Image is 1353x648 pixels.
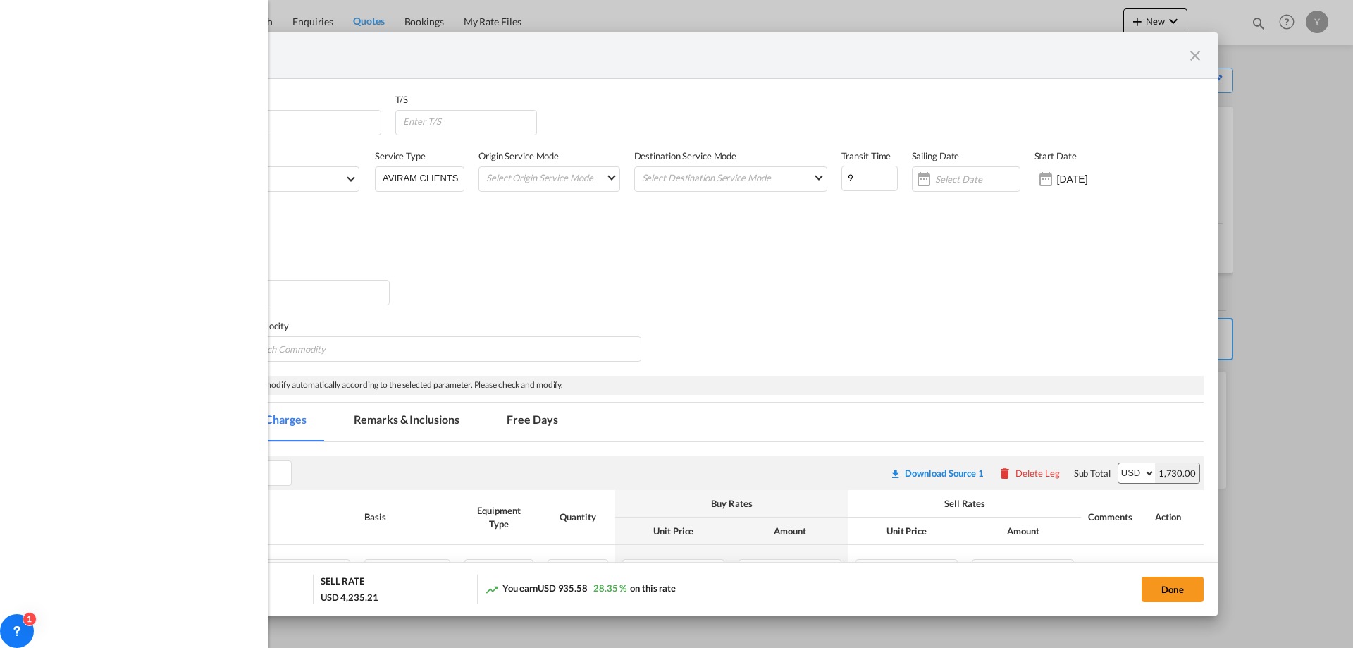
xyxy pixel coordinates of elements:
[641,167,827,188] md-select: Select Destination Service Mode
[890,467,984,479] div: Download original source rate sheet
[848,518,965,545] th: Unit Price
[538,582,588,594] span: USD 935.58
[855,497,1075,510] div: Sell Rates
[244,336,641,362] md-chips-wrap: Chips container with autocompletion. Enter the text area, type text to search, and then use the u...
[548,511,608,523] div: Quantity
[175,111,381,132] input: Enter Port of Loading
[364,559,450,585] div: per equipment
[1148,490,1204,545] th: Action
[1081,490,1147,545] th: Comments
[890,468,901,479] md-icon: icon-download
[149,403,589,441] md-pagination-wrapper: Use the left and right arrow keys to navigate between tabs
[883,467,991,479] div: Download original source rate sheet
[841,150,891,161] label: Transit Time
[464,504,533,530] div: Equipment Type
[935,173,1020,185] input: Select Date
[490,403,574,441] md-tab-item: Free Days
[478,150,559,161] label: Origin Service Mode
[321,591,378,604] div: USD 4,235.21
[337,403,476,441] md-tab-item: Remarks & Inclusions
[1015,467,1060,479] div: Delete Leg
[912,150,960,161] label: Sailing Date
[883,460,991,486] button: Download original source rate sheet
[593,582,626,594] span: 28.35 %
[375,150,426,161] label: Service Type
[998,467,1060,479] button: Delete Leg
[1074,467,1111,479] div: Sub Total
[615,518,731,545] th: Unit Price
[1102,559,1127,584] md-icon: Add
[622,497,841,510] div: Buy Rates
[175,281,389,302] input: Enter Port of Discharge
[905,467,984,479] div: Download Source 1
[1155,559,1169,573] md-icon: icon-minus-circle-outline red-400-fg
[248,403,323,441] md-tab-item: Charges
[998,466,1012,480] md-icon: icon-delete
[149,47,1187,64] div: Update Card
[485,582,676,597] div: You earn on this rate
[321,575,364,591] div: SELL RATE
[731,518,848,545] th: Amount
[395,94,409,105] label: T/S
[364,511,450,523] div: Basis
[1187,47,1204,64] md-icon: icon-close fg-AAA8AD m-0 pointer
[485,167,619,188] md-select: Select Origin Service Mode
[1174,559,1188,573] md-icon: icon-plus-circle-outline green-400-fg
[896,560,957,581] input: 1730
[841,166,898,191] input: 0
[402,111,537,132] input: Enter T/S
[135,32,1218,616] md-dialog: Update CardPort of ...
[167,376,1204,395] div: Note: The charges will not modify automatically according to the selected parameter. Please check...
[1034,150,1077,161] label: Start Date
[485,582,499,597] md-icon: icon-trending-up
[1155,463,1199,483] div: 1,730.00
[634,150,737,161] label: Destination Service Mode
[381,167,464,188] input: Enter Service Type
[1057,173,1146,185] input: Start Date
[965,518,1081,545] th: Amount
[1142,577,1204,602] button: Done
[249,338,378,361] input: Search Commodity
